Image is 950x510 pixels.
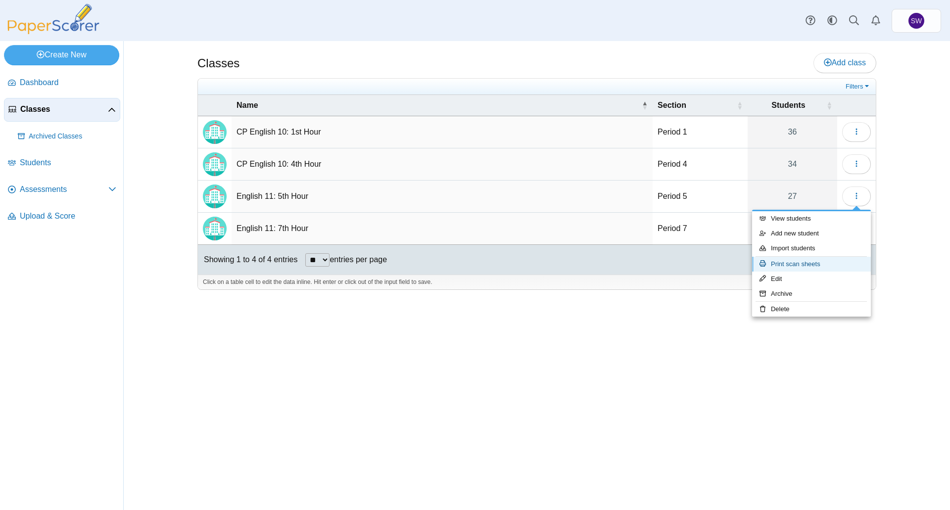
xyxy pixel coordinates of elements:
[752,241,871,256] a: Import students
[748,181,837,212] a: 27
[653,148,748,181] td: Period 4
[826,100,832,110] span: Students : Activate to sort
[753,100,824,111] span: Students
[892,9,941,33] a: Sara Williams
[197,55,239,72] h1: Classes
[4,151,120,175] a: Students
[20,184,108,195] span: Assessments
[737,100,743,110] span: Section : Activate to sort
[4,205,120,229] a: Upload & Score
[20,157,116,168] span: Students
[4,71,120,95] a: Dashboard
[658,100,735,111] span: Section
[237,100,640,111] span: Name
[752,211,871,226] a: View students
[4,4,103,34] img: PaperScorer
[4,45,119,65] a: Create New
[824,58,866,67] span: Add class
[4,178,120,202] a: Assessments
[752,272,871,286] a: Edit
[813,53,876,73] a: Add class
[203,217,227,240] img: Locally created class
[653,181,748,213] td: Period 5
[4,27,103,36] a: PaperScorer
[748,213,837,244] a: 32
[232,148,653,181] td: CP English 10: 4th Hour
[748,116,837,148] a: 36
[232,116,653,148] td: CP English 10: 1st Hour
[232,213,653,245] td: English 11: 7th Hour
[843,82,873,92] a: Filters
[752,286,871,301] a: Archive
[865,10,887,32] a: Alerts
[203,152,227,176] img: Locally created class
[908,13,924,29] span: Sara Williams
[653,116,748,148] td: Period 1
[911,17,922,24] span: Sara Williams
[752,302,871,317] a: Delete
[203,120,227,144] img: Locally created class
[4,98,120,122] a: Classes
[752,226,871,241] a: Add new student
[20,104,108,115] span: Classes
[198,275,876,289] div: Click on a table cell to edit the data inline. Hit enter or click out of the input field to save.
[20,211,116,222] span: Upload & Score
[653,213,748,245] td: Period 7
[748,148,837,180] a: 34
[198,245,297,275] div: Showing 1 to 4 of 4 entries
[203,185,227,208] img: Locally created class
[20,77,116,88] span: Dashboard
[642,100,648,110] span: Name : Activate to invert sorting
[752,257,871,272] a: Print scan sheets
[232,181,653,213] td: English 11: 5th Hour
[330,255,387,264] label: entries per page
[14,125,120,148] a: Archived Classes
[29,132,116,141] span: Archived Classes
